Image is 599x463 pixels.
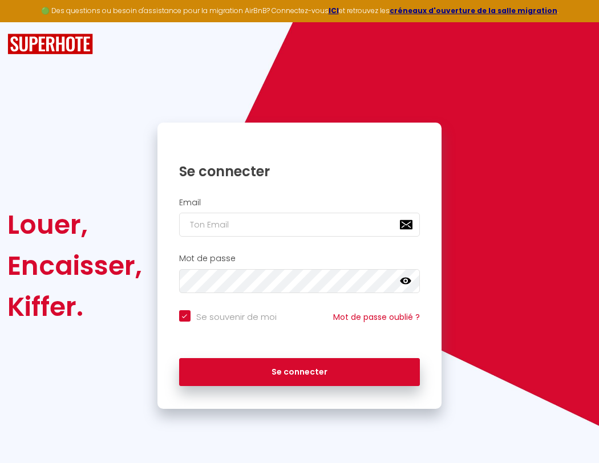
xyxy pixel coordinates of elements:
[7,245,142,286] div: Encaisser,
[7,204,142,245] div: Louer,
[390,6,557,15] a: créneaux d'ouverture de la salle migration
[7,286,142,327] div: Kiffer.
[179,254,420,263] h2: Mot de passe
[179,163,420,180] h1: Se connecter
[329,6,339,15] a: ICI
[179,358,420,387] button: Se connecter
[333,311,420,323] a: Mot de passe oublié ?
[179,213,420,237] input: Ton Email
[179,198,420,208] h2: Email
[7,34,93,55] img: SuperHote logo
